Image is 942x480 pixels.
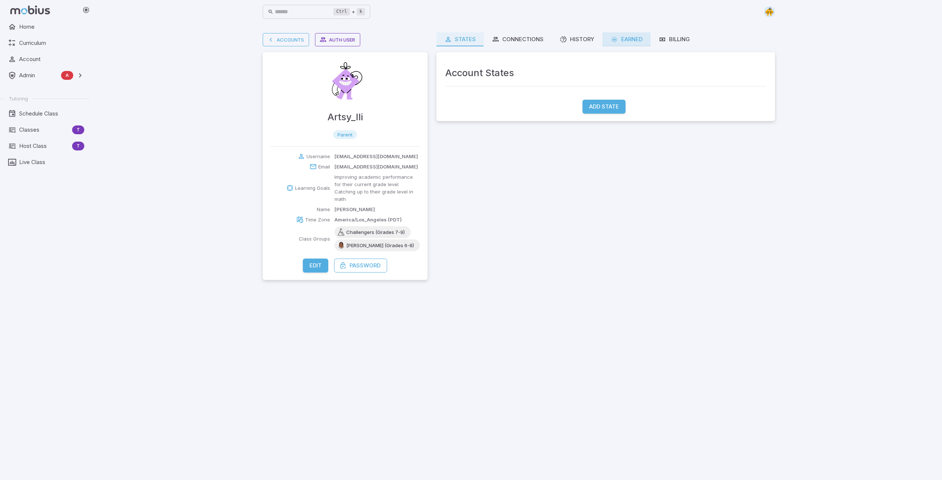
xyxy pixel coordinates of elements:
span: Tutoring [9,95,28,102]
span: Schedule Class [19,110,84,118]
h4: Account States [445,65,766,80]
span: Classes [19,126,69,134]
div: Earned [610,35,642,43]
span: parent [333,131,357,138]
span: Live Class [19,158,84,166]
p: [EMAIL_ADDRESS][DOMAIN_NAME] [334,153,418,160]
div: Billing [659,35,690,43]
kbd: Ctrl [333,8,350,15]
p: America/Los_Angeles (PDT) [334,216,402,223]
span: Curriculum [19,39,84,47]
kbd: k [357,8,365,15]
span: Home [19,23,84,31]
button: Edit [303,259,328,273]
p: Class Groups [299,235,330,242]
p: [EMAIL_ADDRESS][DOMAIN_NAME] [334,163,418,170]
img: semi-circle.svg [764,6,775,17]
span: T [72,126,84,134]
p: Learning Goals [295,184,330,192]
span: T [72,142,84,150]
span: Challengers (Grades 7-9) [340,228,411,236]
span: Host Class [19,142,69,150]
p: Username [307,153,330,160]
p: Email [318,163,330,170]
p: [PERSON_NAME] [334,206,375,213]
span: [PERSON_NAME] (Grades 6-8) [340,242,420,249]
div: History [560,35,594,43]
p: Name [317,206,330,213]
button: Auth User [315,33,360,46]
span: Account [19,55,84,63]
p: Catching up to their grade level in math [334,188,420,203]
p: Improving academic performance for their current grade level [334,173,420,188]
button: Add State [582,100,626,114]
button: Password [334,259,387,273]
p: Time Zone [305,216,330,223]
h4: Artsy_Ili [327,110,363,124]
img: Ms Moore Lessons [337,242,345,249]
span: A [61,72,73,79]
div: States [445,35,476,43]
div: + [333,7,365,16]
a: Accounts [263,33,309,46]
span: Admin [19,71,58,79]
div: Connections [492,35,543,43]
img: Nicole Das [323,60,367,104]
